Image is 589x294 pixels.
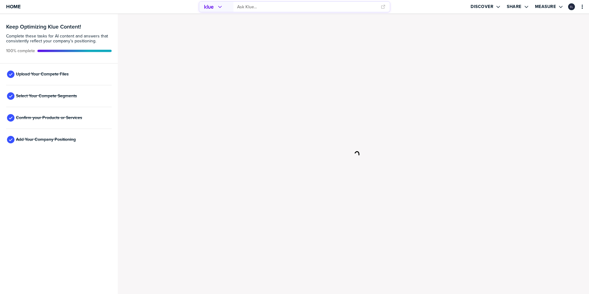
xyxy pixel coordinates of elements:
[16,94,77,99] span: Select Your Compete Segments
[16,72,69,77] span: Upload Your Compete Files
[471,4,493,10] label: Discover
[16,137,76,142] span: Add Your Company Positioning
[6,34,112,44] span: Complete these tasks for AI content and answers that consistently reflect your company’s position...
[6,48,35,53] span: Active
[6,4,21,9] span: Home
[535,4,556,10] label: Measure
[569,4,574,10] img: 2564ccd93351bdf1cc5d857781760854-sml.png
[237,2,377,12] input: Ask Klue...
[568,3,576,11] a: Edit Profile
[16,115,82,120] span: Confirm your Products or Services
[568,3,575,10] div: Ethan Lapinski
[6,24,112,29] h3: Keep Optimizing Klue Content!
[507,4,522,10] label: Share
